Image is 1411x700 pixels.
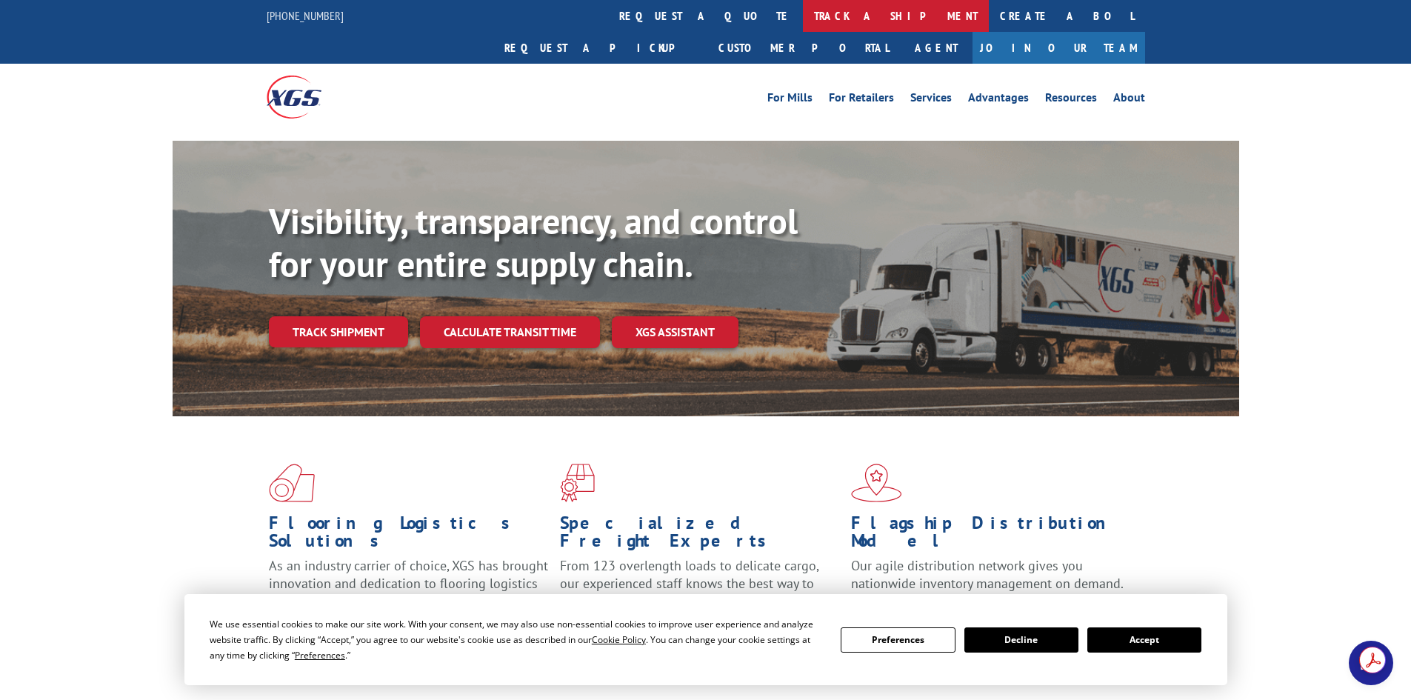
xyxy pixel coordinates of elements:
[964,627,1078,653] button: Decline
[851,557,1124,592] span: Our agile distribution network gives you nationwide inventory management on demand.
[269,198,798,287] b: Visibility, transparency, and control for your entire supply chain.
[829,92,894,108] a: For Retailers
[767,92,813,108] a: For Mills
[1045,92,1097,108] a: Resources
[267,8,344,23] a: [PHONE_NUMBER]
[973,32,1145,64] a: Join Our Team
[968,92,1029,108] a: Advantages
[1087,627,1201,653] button: Accept
[295,649,345,661] span: Preferences
[900,32,973,64] a: Agent
[210,616,823,663] div: We use essential cookies to make our site work. With your consent, we may also use non-essential ...
[560,514,840,557] h1: Specialized Freight Experts
[269,557,548,610] span: As an industry carrier of choice, XGS has brought innovation and dedication to flooring logistics...
[560,464,595,502] img: xgs-icon-focused-on-flooring-red
[269,316,408,347] a: Track shipment
[592,633,646,646] span: Cookie Policy
[1113,92,1145,108] a: About
[707,32,900,64] a: Customer Portal
[910,92,952,108] a: Services
[612,316,738,348] a: XGS ASSISTANT
[420,316,600,348] a: Calculate transit time
[1349,641,1393,685] div: Open chat
[841,627,955,653] button: Preferences
[851,464,902,502] img: xgs-icon-flagship-distribution-model-red
[184,594,1227,685] div: Cookie Consent Prompt
[851,514,1131,557] h1: Flagship Distribution Model
[269,514,549,557] h1: Flooring Logistics Solutions
[493,32,707,64] a: Request a pickup
[560,557,840,623] p: From 123 overlength loads to delicate cargo, our experienced staff knows the best way to move you...
[269,464,315,502] img: xgs-icon-total-supply-chain-intelligence-red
